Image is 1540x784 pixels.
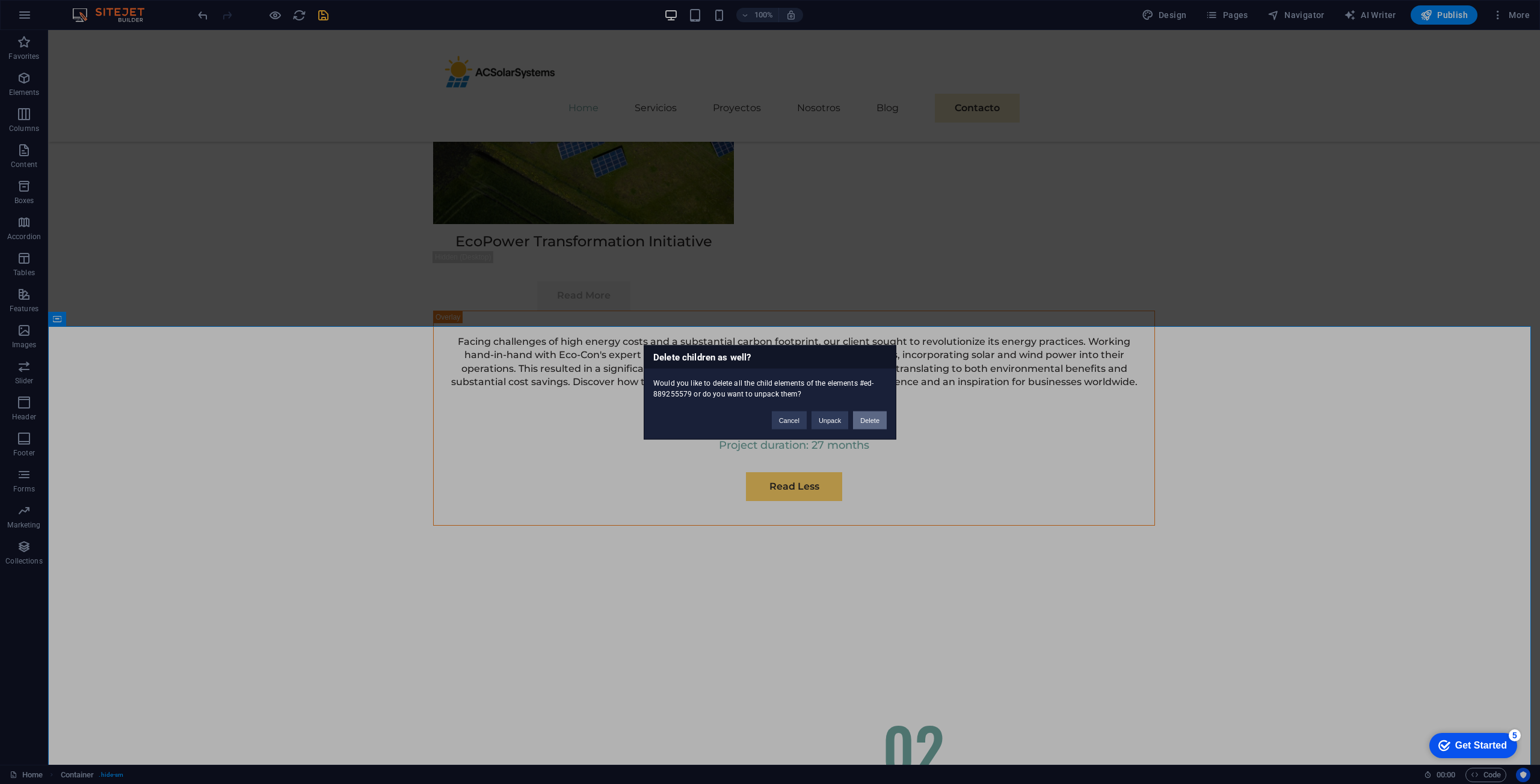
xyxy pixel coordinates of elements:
[644,345,896,368] h3: Delete children as well?
[812,411,848,429] button: Unpack
[853,411,887,429] button: Delete
[89,2,101,14] div: 5
[35,13,87,24] div: Get Started
[772,411,807,429] button: Cancel
[10,6,97,31] div: Get Started 5 items remaining, 0% complete
[644,368,896,399] div: Would you like to delete all the child elements of the elements #ed-889255579 or do you want to u...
